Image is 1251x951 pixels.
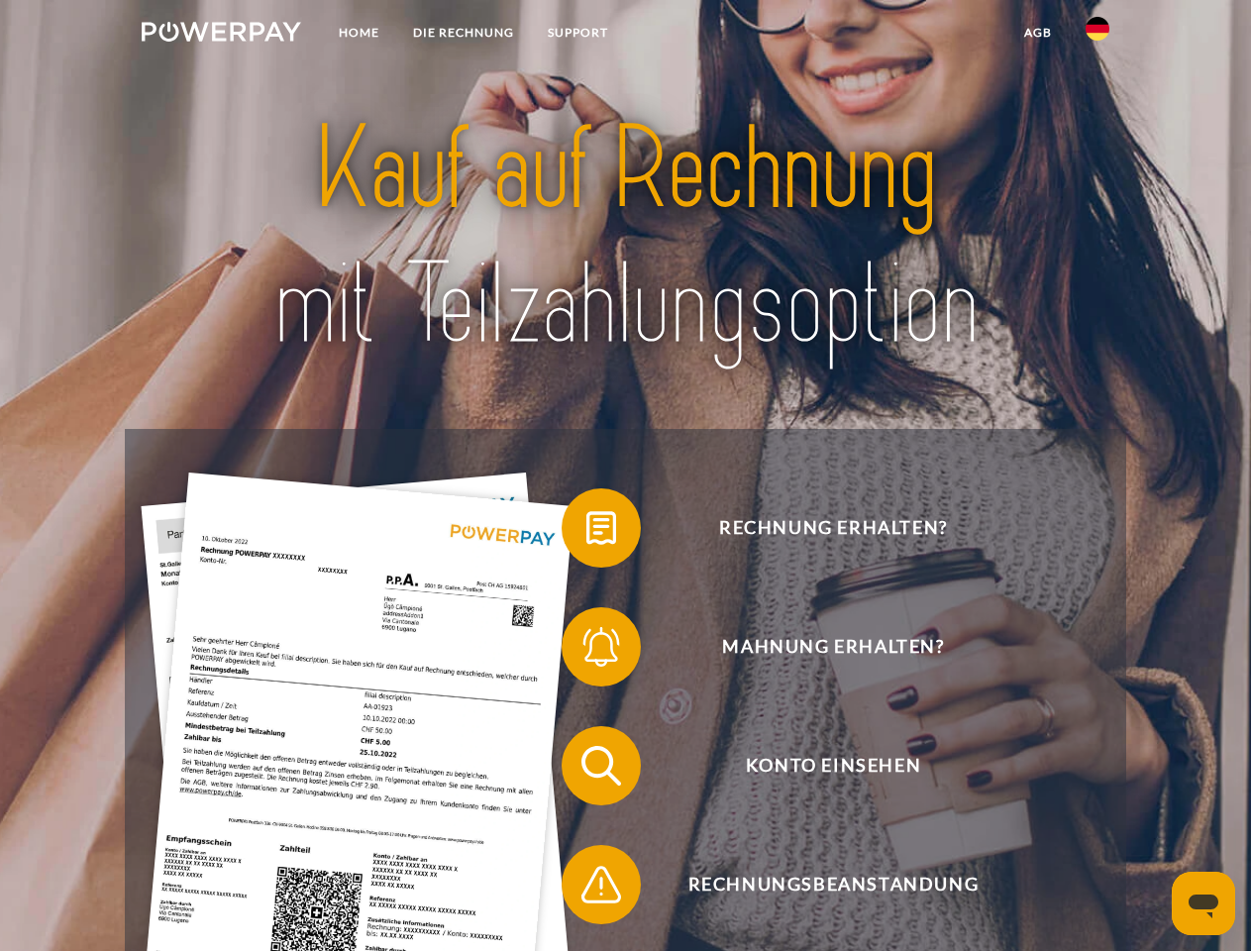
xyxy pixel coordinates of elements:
img: title-powerpay_de.svg [189,95,1062,379]
a: Home [322,15,396,51]
img: qb_bill.svg [576,503,626,553]
button: Rechnungsbeanstandung [562,845,1077,924]
img: de [1086,17,1109,41]
button: Konto einsehen [562,726,1077,805]
a: SUPPORT [531,15,625,51]
span: Konto einsehen [590,726,1076,805]
img: qb_bell.svg [576,622,626,672]
img: qb_warning.svg [576,860,626,909]
span: Rechnungsbeanstandung [590,845,1076,924]
img: qb_search.svg [576,741,626,791]
a: DIE RECHNUNG [396,15,531,51]
a: agb [1007,15,1069,51]
span: Mahnung erhalten? [590,607,1076,687]
span: Rechnung erhalten? [590,488,1076,568]
iframe: Schaltfläche zum Öffnen des Messaging-Fensters [1172,872,1235,935]
img: logo-powerpay-white.svg [142,22,301,42]
button: Rechnung erhalten? [562,488,1077,568]
button: Mahnung erhalten? [562,607,1077,687]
